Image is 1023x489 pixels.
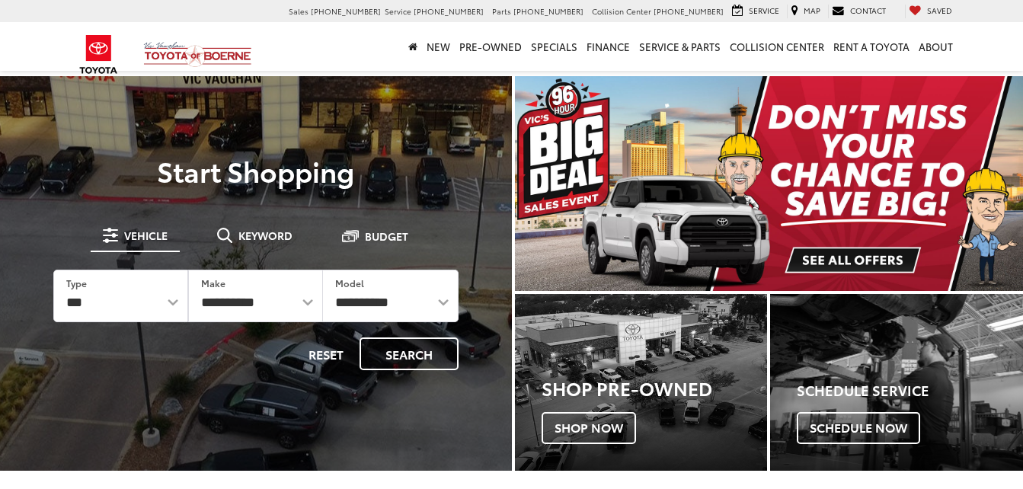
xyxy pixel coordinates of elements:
span: Map [804,5,820,16]
button: Reset [296,337,356,370]
span: Service [749,5,779,16]
span: Service [385,5,411,17]
label: Type [66,276,87,289]
span: [PHONE_NUMBER] [513,5,583,17]
a: New [422,22,455,71]
span: Vehicle [124,230,168,241]
div: Toyota [770,294,1023,471]
a: Finance [582,22,635,71]
a: Contact [828,5,890,18]
span: [PHONE_NUMBER] [414,5,484,17]
span: Collision Center [592,5,651,17]
span: Keyword [238,230,293,241]
h4: Schedule Service [797,383,1023,398]
a: Rent a Toyota [829,22,914,71]
a: Schedule Service Schedule Now [770,294,1023,471]
div: Toyota [515,294,768,471]
span: Sales [289,5,308,17]
img: Vic Vaughan Toyota of Boerne [143,41,252,68]
span: Saved [927,5,952,16]
a: Service & Parts: Opens in a new tab [635,22,725,71]
span: [PHONE_NUMBER] [654,5,724,17]
span: Parts [492,5,511,17]
button: Search [360,337,459,370]
label: Make [201,276,225,289]
img: Toyota [70,30,127,79]
a: Home [404,22,422,71]
a: Collision Center [725,22,829,71]
a: Pre-Owned [455,22,526,71]
span: Contact [850,5,886,16]
p: Start Shopping [32,155,480,186]
label: Model [335,276,364,289]
span: Schedule Now [797,412,920,444]
span: [PHONE_NUMBER] [311,5,381,17]
h3: Shop Pre-Owned [542,378,768,398]
a: My Saved Vehicles [905,5,956,18]
a: Service [728,5,783,18]
span: Shop Now [542,412,636,444]
a: Map [787,5,824,18]
a: Shop Pre-Owned Shop Now [515,294,768,471]
span: Budget [365,231,408,241]
a: Specials [526,22,582,71]
a: About [914,22,957,71]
